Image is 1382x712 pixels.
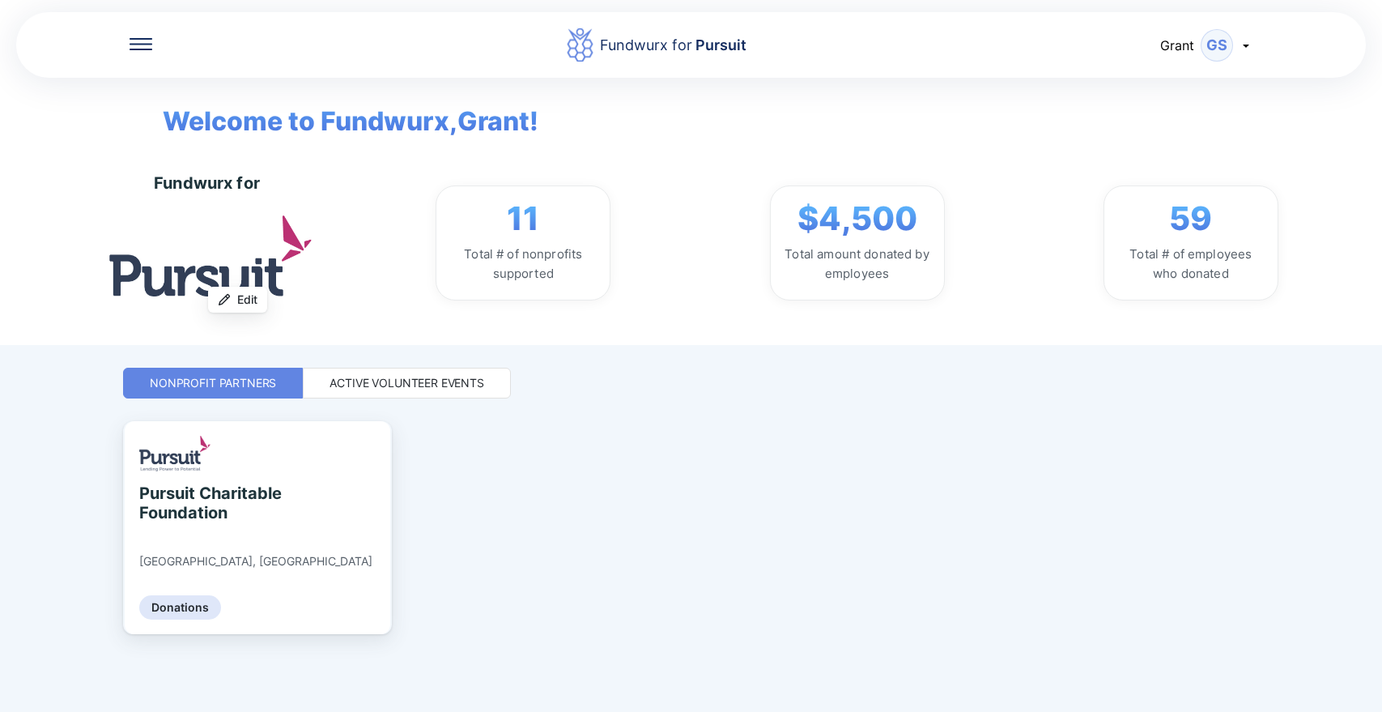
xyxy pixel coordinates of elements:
div: Donations [139,595,221,620]
div: Nonprofit Partners [150,375,276,391]
span: Grant [1160,37,1194,53]
span: Edit [237,292,257,308]
span: $4,500 [797,199,917,238]
div: [GEOGRAPHIC_DATA], [GEOGRAPHIC_DATA] [139,554,372,569]
span: 11 [507,199,539,238]
span: 59 [1169,199,1212,238]
div: Fundwurx for [600,34,746,57]
div: GS [1201,29,1233,62]
div: Total # of employees who donated [1117,245,1265,284]
div: Pursuit Charitable Foundation [139,484,287,522]
div: Fundwurx for [154,173,260,193]
span: Welcome to Fundwurx, Grant ! [138,78,538,141]
span: Pursuit [692,36,746,53]
div: Total amount donated by employees [784,245,931,284]
button: Edit [208,287,267,313]
div: Total # of nonprofits supported [449,245,597,284]
div: Active Volunteer Events [330,375,484,391]
img: logo.jpg [109,215,312,296]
